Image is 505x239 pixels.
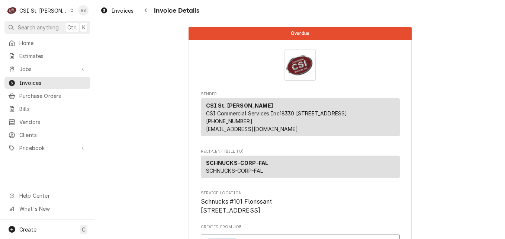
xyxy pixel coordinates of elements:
div: Invoice Sender [201,91,400,140]
span: Vendors [19,118,87,126]
img: Logo [284,50,316,81]
span: Clients [19,131,87,139]
div: C [7,5,17,16]
span: Invoice Details [152,6,199,16]
a: Bills [4,103,90,115]
span: Ctrl [67,23,77,31]
span: Sender [201,91,400,97]
a: Clients [4,129,90,141]
span: Help Center [19,192,86,200]
div: Service Location [201,190,400,215]
a: Go to Jobs [4,63,90,75]
a: Invoices [97,4,136,17]
span: Overdue [291,31,309,36]
span: What's New [19,205,86,213]
span: Service Location [201,190,400,196]
span: Schnucks #101 Florissant [STREET_ADDRESS] [201,198,272,214]
div: Vicky Stuesse's Avatar [78,5,89,16]
a: Home [4,37,90,49]
a: Go to Pricebook [4,142,90,154]
div: Invoice Recipient [201,149,400,181]
button: Search anythingCtrlK [4,21,90,34]
span: Bills [19,105,87,113]
div: VS [78,5,89,16]
span: Recipient (Bill To) [201,149,400,154]
div: Sender [201,98,400,136]
div: CSI St. Louis's Avatar [7,5,17,16]
span: K [82,23,86,31]
span: C [82,226,86,233]
span: Purchase Orders [19,92,87,100]
button: Navigate back [140,4,152,16]
span: Invoices [19,79,87,87]
span: Pricebook [19,144,75,152]
a: Invoices [4,77,90,89]
span: Invoices [112,7,134,15]
span: Search anything [18,23,59,31]
div: Status [189,27,412,40]
div: CSI St. [PERSON_NAME] [19,7,68,15]
span: Service Location [201,197,400,215]
a: Estimates [4,50,90,62]
span: Jobs [19,65,75,73]
a: Go to What's New [4,203,90,215]
a: [EMAIL_ADDRESS][DOMAIN_NAME] [206,126,298,132]
a: Vendors [4,116,90,128]
div: Sender [201,98,400,139]
span: CSI Commercial Services Inc18330 [STREET_ADDRESS] [206,110,347,117]
span: Create [19,226,36,233]
span: Estimates [19,52,87,60]
span: Created From Job [201,224,400,230]
span: Home [19,39,87,47]
span: SCHNUCKS-CORP-FAL [206,168,263,174]
a: Go to Help Center [4,189,90,202]
a: [PHONE_NUMBER] [206,118,252,124]
div: Recipient (Bill To) [201,156,400,181]
div: Recipient (Bill To) [201,156,400,178]
strong: CSI St. [PERSON_NAME] [206,102,273,109]
strong: SCHNUCKS-CORP-FAL [206,160,268,166]
a: Purchase Orders [4,90,90,102]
